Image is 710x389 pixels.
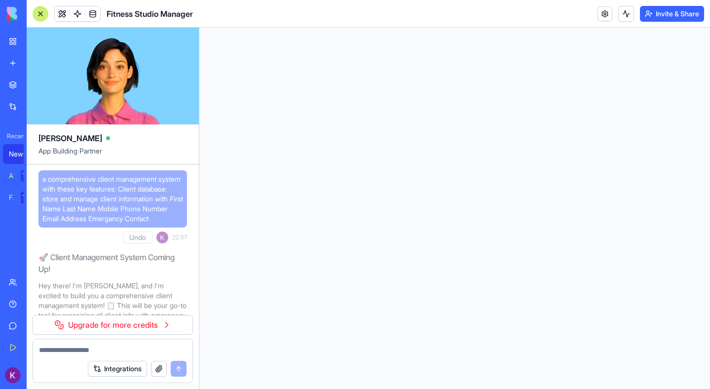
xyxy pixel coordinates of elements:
[42,174,183,224] span: a comprehensive client management system with these key features: Client database: store and mana...
[9,149,37,159] div: New App
[5,367,21,383] img: ACg8ocKl5U5QmUbvcwp9uNSvTA2O8NNrBfKFgQF4f7cPcaprHJ7FFg=s96-c
[3,188,42,207] a: Feedback FormTRY
[38,132,102,144] span: [PERSON_NAME]
[33,315,193,335] a: Upgrade for more credits
[21,192,37,203] div: TRY
[123,232,152,243] button: Undo
[21,170,37,182] div: TRY
[107,8,193,20] span: Fitness Studio Manager
[3,144,42,164] a: New App
[38,251,187,275] h2: 🚀 Client Management System Coming Up!
[88,361,147,377] button: Integrations
[9,193,14,202] div: Feedback Form
[38,281,187,340] p: Hey there! I'm [PERSON_NAME], and I'm excited to build you a comprehensive client management syst...
[7,7,68,21] img: logo
[9,171,14,181] div: AI Logo Generator
[640,6,704,22] button: Invite & Share
[156,232,168,243] img: ACg8ocKl5U5QmUbvcwp9uNSvTA2O8NNrBfKFgQF4f7cPcaprHJ7FFg=s96-c
[38,146,187,164] span: App Building Partner
[3,166,42,186] a: AI Logo GeneratorTRY
[172,233,187,241] span: 22:57
[3,132,24,140] span: Recent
